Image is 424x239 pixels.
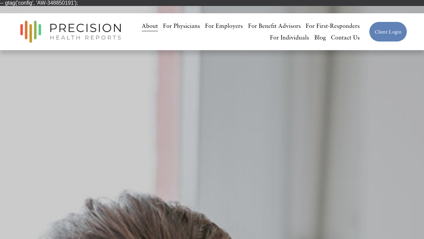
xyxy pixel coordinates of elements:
a: For Benefit Advisors [248,20,301,32]
a: Client Login [369,22,407,42]
a: Blog [314,32,326,43]
iframe: Chat Widget [391,207,424,239]
a: For Physicians [163,20,200,32]
a: For Employers [205,20,243,32]
a: About [142,20,158,32]
img: Precision Health Reports [17,18,124,46]
a: Contact Us [331,32,360,43]
a: For Individuals [270,32,309,43]
a: For First-Responders [306,20,360,32]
